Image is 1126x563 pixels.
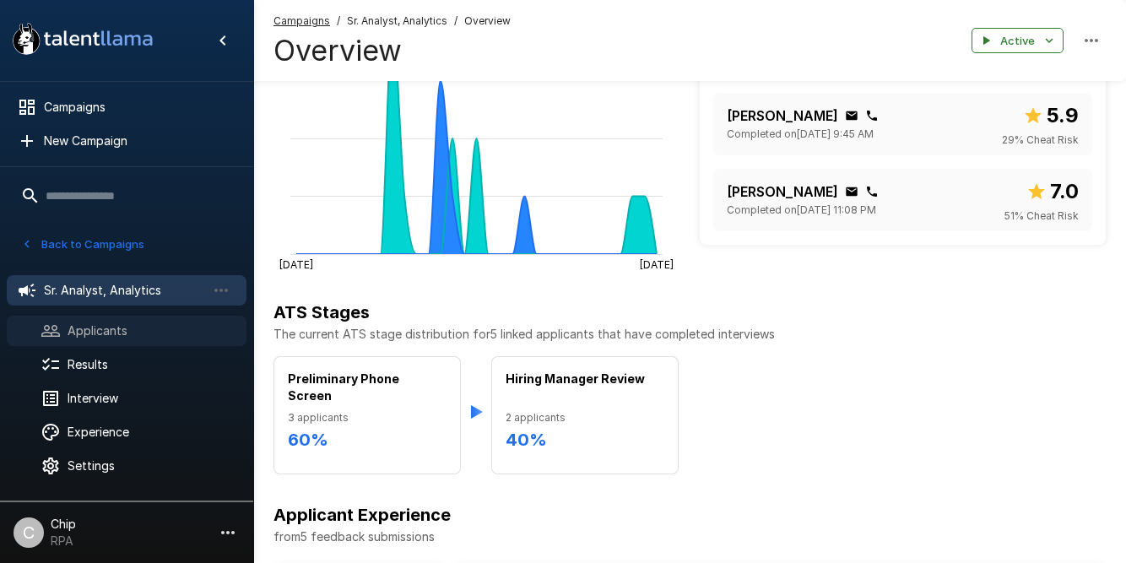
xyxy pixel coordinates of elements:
[845,109,858,122] div: Click to copy
[273,14,330,27] u: Campaigns
[288,371,399,403] b: Preliminary Phone Screen
[865,109,879,122] div: Click to copy
[1002,132,1079,149] span: 29 % Cheat Risk
[506,426,664,453] h6: 40 %
[347,13,447,30] span: Sr. Analyst, Analytics
[273,33,511,68] h4: Overview
[273,302,370,322] b: ATS Stages
[727,181,838,202] p: [PERSON_NAME]
[845,185,858,198] div: Click to copy
[279,257,313,270] tspan: [DATE]
[640,257,674,270] tspan: [DATE]
[288,426,447,453] h6: 60 %
[464,13,511,30] span: Overview
[1004,208,1079,225] span: 51 % Cheat Risk
[1023,100,1079,132] span: Overall score out of 10
[506,371,645,386] b: Hiring Manager Review
[727,126,874,143] span: Completed on [DATE] 9:45 AM
[727,202,876,219] span: Completed on [DATE] 11:08 PM
[1026,176,1079,208] span: Overall score out of 10
[865,185,879,198] div: Click to copy
[1050,179,1079,203] b: 7.0
[727,106,838,126] p: [PERSON_NAME]
[1047,103,1079,127] b: 5.9
[337,13,340,30] span: /
[454,13,457,30] span: /
[972,28,1064,54] button: Active
[273,326,1106,343] p: The current ATS stage distribution for 5 linked applicants that have completed interviews
[506,409,664,426] span: 2 applicants
[273,505,451,525] b: Applicant Experience
[288,409,447,426] span: 3 applicants
[273,528,1106,545] p: from 5 feedback submissions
